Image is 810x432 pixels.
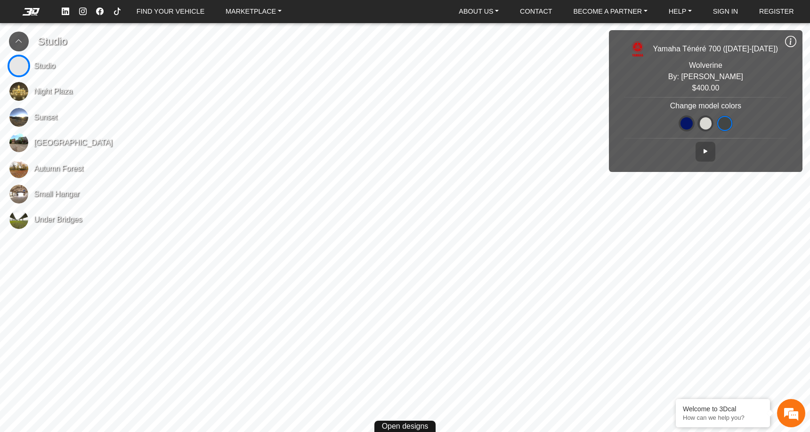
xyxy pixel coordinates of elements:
[34,86,73,97] span: Night Plaza
[455,4,502,19] a: ABOUT US
[683,414,763,421] p: How can we help you?
[34,163,83,174] span: Autumn Forest
[34,188,80,200] span: Small Hangar
[9,185,28,204] img: Small Hangar
[9,159,28,178] img: Autumn Forest
[9,57,28,75] img: Studio
[34,137,113,148] span: [GEOGRAPHIC_DATA]
[34,60,55,72] span: Studio
[755,4,798,19] a: REGISTER
[133,4,208,19] a: FIND YOUR VEHICLE
[665,4,696,19] a: HELP
[382,421,429,432] span: Open designs
[34,214,82,225] span: Under Bridges
[9,210,28,229] img: Under Bridges
[709,4,742,19] a: SIGN IN
[9,82,28,101] img: Night Plaza
[34,112,57,123] span: Sunset
[683,405,763,413] div: Welcome to 3Dcal
[516,4,556,19] a: CONTACT
[696,142,715,162] button: AutoRotate
[222,4,285,19] a: MARKETPLACE
[9,108,28,127] img: Sunset
[9,133,28,152] img: Abandoned Street
[569,4,651,19] a: BECOME A PARTNER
